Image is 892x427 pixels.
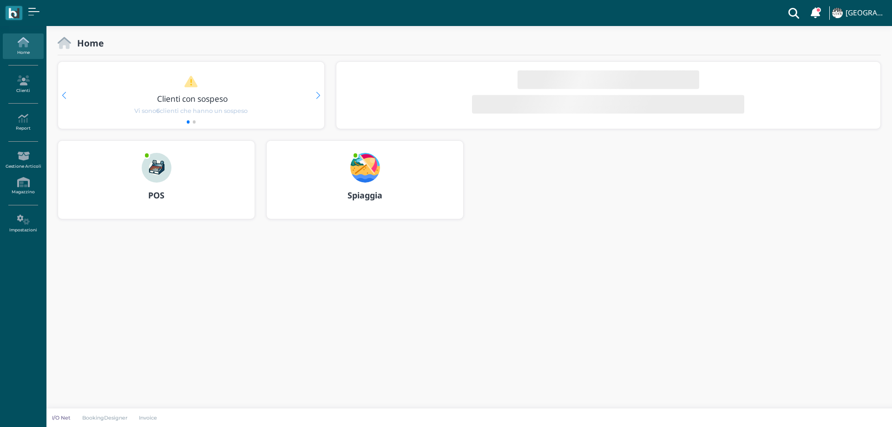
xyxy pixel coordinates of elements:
b: 6 [156,107,160,114]
img: ... [832,8,842,18]
div: 1 / 2 [58,62,324,129]
span: Vi sono clienti che hanno un sospeso [134,106,248,115]
a: Impostazioni [3,211,43,236]
h3: Clienti con sospeso [78,94,308,103]
h4: [GEOGRAPHIC_DATA] [846,9,886,17]
a: ... Spiaggia [266,140,464,230]
a: ... [GEOGRAPHIC_DATA] [831,2,886,24]
a: Home [3,33,43,59]
img: logo [8,8,19,19]
img: ... [350,153,380,183]
h2: Home [71,38,104,48]
div: Next slide [316,92,320,99]
img: ... [142,153,171,183]
b: POS [148,190,164,201]
a: ... POS [58,140,255,230]
b: Spiaggia [348,190,382,201]
a: Report [3,110,43,135]
div: Previous slide [62,92,66,99]
a: Clienti [3,72,43,97]
a: Magazzino [3,173,43,199]
a: Clienti con sospeso Vi sono6clienti che hanno un sospeso [76,75,306,115]
iframe: Help widget launcher [826,398,884,419]
a: Gestione Articoli [3,147,43,173]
